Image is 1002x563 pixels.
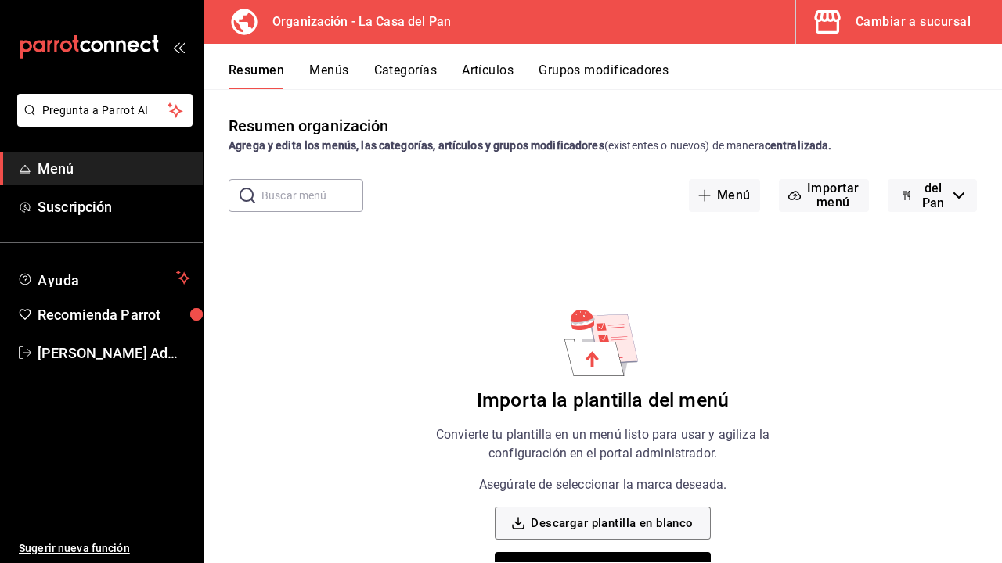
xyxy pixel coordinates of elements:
[38,342,190,364] span: [PERSON_NAME] Admin
[779,179,869,212] button: Importar menú
[38,304,190,325] span: Recomienda Parrot
[19,540,190,557] span: Sugerir nueva función
[261,180,363,211] input: Buscar menú
[38,158,190,179] span: Menú
[689,179,760,212] button: Menú
[229,63,1002,89] div: navigation tabs
[477,389,729,413] h6: Importa la plantilla del menú
[405,425,800,463] p: Convierte tu plantilla en un menú listo para usar y agiliza la configuración en el portal adminis...
[38,196,190,217] span: Suscripción
[17,94,193,127] button: Pregunta a Parrot AI
[462,63,514,89] button: Artículos
[888,179,977,212] button: La Casa del Pan - Borrador
[765,139,832,152] strong: centralizada.
[479,475,726,494] p: Asegúrate de seleccionar la marca deseada.
[11,113,193,130] a: Pregunta a Parrot AI
[309,63,348,89] button: Menús
[539,63,669,89] button: Grupos modificadores
[919,151,947,240] span: La Casa del Pan - Borrador
[172,41,185,53] button: open_drawer_menu
[374,63,438,89] button: Categorías
[229,138,977,154] div: (existentes o nuevos) de manera
[229,139,604,152] strong: Agrega y edita los menús, las categorías, artículos y grupos modificadores
[495,507,710,540] button: Descargar plantilla en blanco
[38,268,170,287] span: Ayuda
[42,102,168,119] span: Pregunta a Parrot AI
[229,63,284,89] button: Resumen
[856,11,971,33] div: Cambiar a sucursal
[229,114,389,138] div: Resumen organización
[260,13,451,31] h3: Organización - La Casa del Pan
